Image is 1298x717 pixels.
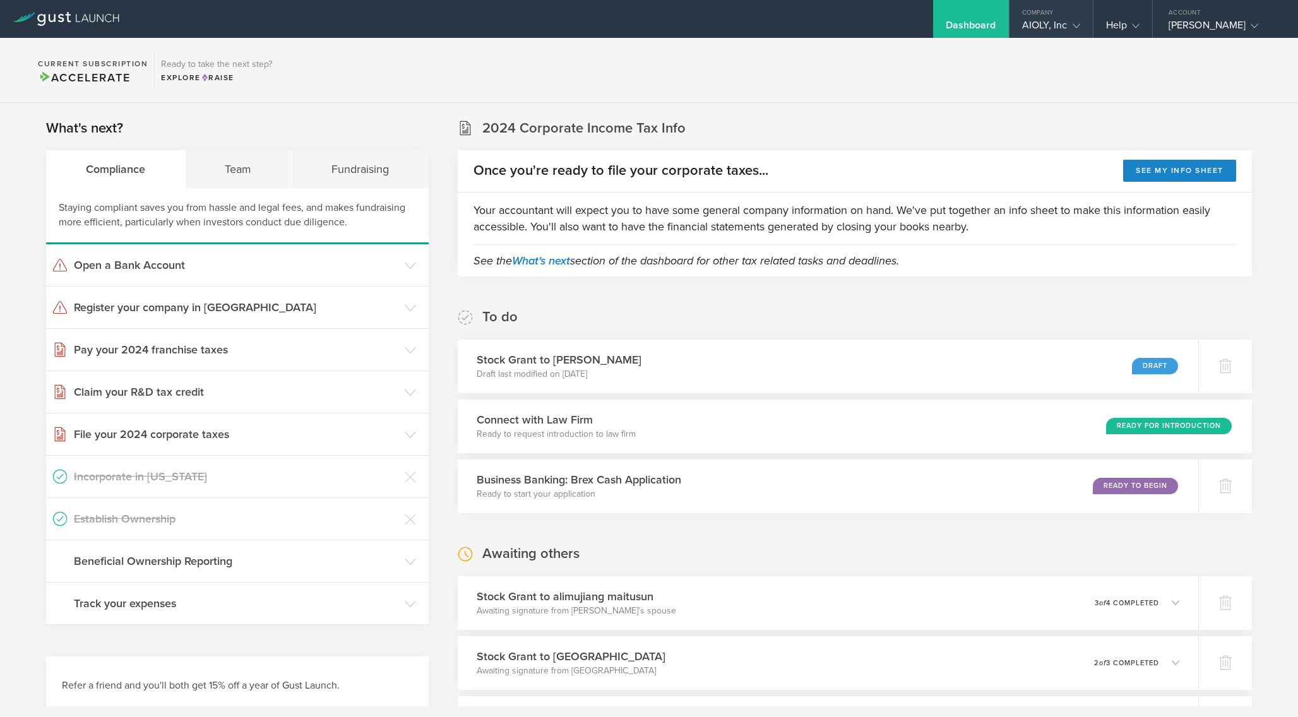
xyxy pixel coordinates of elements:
[46,119,123,138] h2: What's next?
[201,73,234,82] span: Raise
[473,202,1236,235] p: Your accountant will expect you to have some general company information on hand. We've put toget...
[477,471,681,488] h3: Business Banking: Brex Cash Application
[1123,160,1236,182] button: See my info sheet
[46,150,186,188] div: Compliance
[38,60,148,68] h2: Current Subscription
[74,468,398,485] h3: Incorporate in [US_STATE]
[74,299,398,316] h3: Register your company in [GEOGRAPHIC_DATA]
[458,340,1198,393] div: Stock Grant to [PERSON_NAME]Draft last modified on [DATE]Draft
[946,19,996,38] div: Dashboard
[1093,478,1178,494] div: Ready to Begin
[154,50,278,90] div: Ready to take the next step?ExploreRaise
[482,119,686,138] h2: 2024 Corporate Income Tax Info
[1132,358,1178,374] div: Draft
[74,553,398,569] h3: Beneficial Ownership Reporting
[1099,599,1106,607] em: of
[473,162,768,180] h2: Once you're ready to file your corporate taxes...
[458,459,1198,513] div: Business Banking: Brex Cash ApplicationReady to start your applicationReady to Begin
[482,308,518,326] h2: To do
[1022,19,1080,38] div: AIOLY, Inc
[38,71,130,85] span: Accelerate
[477,588,676,605] h3: Stock Grant to alimujiang maitusun
[477,605,676,617] p: Awaiting signature from [PERSON_NAME]’s spouse
[477,665,665,677] p: Awaiting signature from [GEOGRAPHIC_DATA]
[161,60,272,69] h3: Ready to take the next step?
[62,678,413,693] h3: Refer a friend and you'll both get 15% off a year of Gust Launch.
[477,488,681,501] p: Ready to start your application
[1095,600,1159,607] p: 3 4 completed
[1106,19,1140,38] div: Help
[46,188,429,244] div: Staying compliant saves you from hassle and legal fees, and makes fundraising more efficient, par...
[477,352,641,368] h3: Stock Grant to [PERSON_NAME]
[74,341,398,358] h3: Pay your 2024 franchise taxes
[74,384,398,400] h3: Claim your R&D tax credit
[161,72,272,83] div: Explore
[74,257,398,273] h3: Open a Bank Account
[74,595,398,612] h3: Track your expenses
[482,545,580,563] h2: Awaiting others
[512,254,570,268] a: What's next
[74,511,398,527] h3: Establish Ownership
[292,150,429,188] div: Fundraising
[1094,660,1159,667] p: 2 3 completed
[477,412,636,428] h3: Connect with Law Firm
[1099,659,1106,667] em: of
[477,428,636,441] p: Ready to request introduction to law firm
[1169,19,1276,38] div: [PERSON_NAME]
[477,368,641,381] p: Draft last modified on [DATE]
[458,400,1252,453] div: Connect with Law FirmReady to request introduction to law firmReady for Introduction
[1106,418,1232,434] div: Ready for Introduction
[186,150,292,188] div: Team
[62,706,413,713] a: Learn more
[74,426,398,442] h3: File your 2024 corporate taxes
[477,648,665,665] h3: Stock Grant to [GEOGRAPHIC_DATA]
[473,254,899,268] em: See the section of the dashboard for other tax related tasks and deadlines.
